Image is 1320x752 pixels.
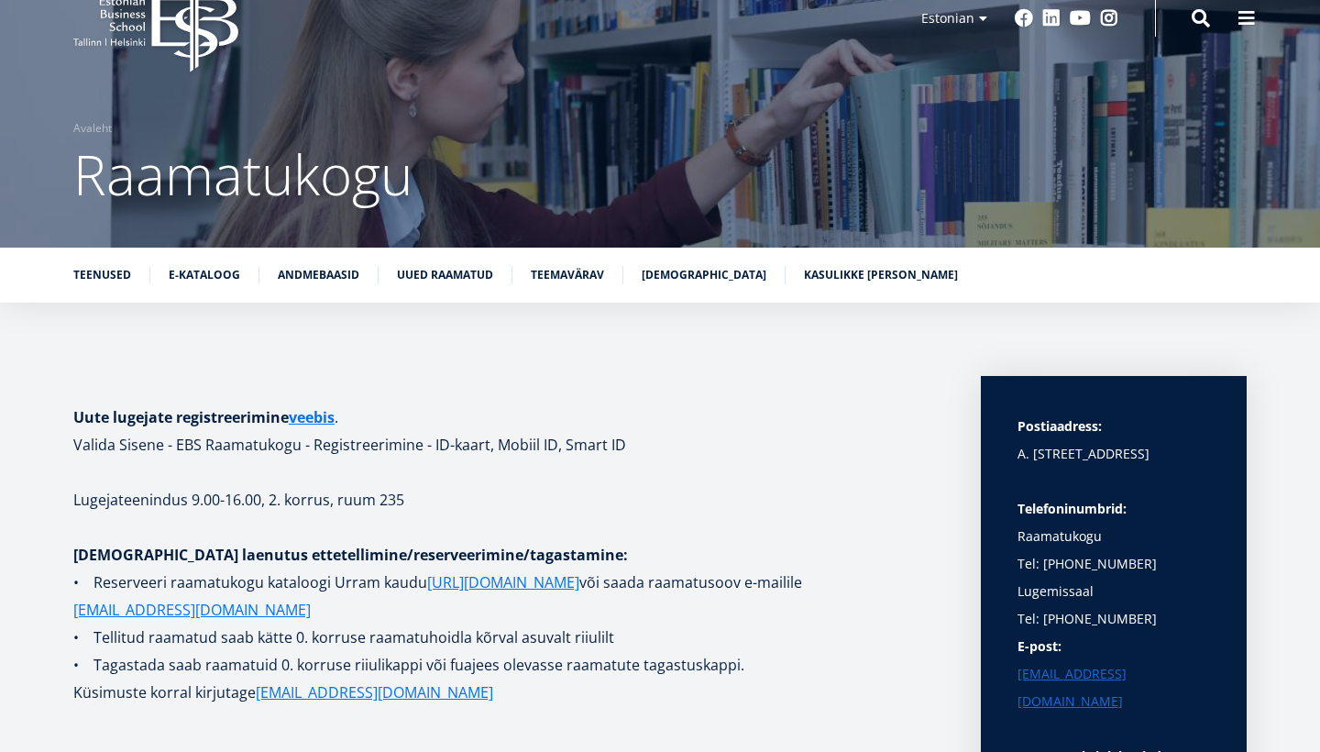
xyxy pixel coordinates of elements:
[1017,417,1102,435] strong: Postiaadress:
[397,266,493,284] a: Uued raamatud
[531,266,604,284] a: Teemavärav
[1017,495,1210,550] p: Raamatukogu
[73,624,944,651] p: • Tellitud raamatud saab kätte 0. korruse raamatuhoidla kõrval asuvalt riiulilt
[73,596,311,624] a: [EMAIL_ADDRESS][DOMAIN_NAME]
[73,651,944,679] p: • Tagastada saab raamatuid 0. korruse riiulikappi või fuajees olevasse raamatute tagastuskappi.
[642,266,766,284] a: [DEMOGRAPHIC_DATA]
[804,266,958,284] a: Kasulikke [PERSON_NAME]
[73,679,944,706] p: Küsimuste korral kirjutage
[73,407,335,427] strong: Uute lugejate registreerimine
[73,119,112,138] a: Avaleht
[1017,500,1127,517] strong: Telefoninumbrid:
[1017,440,1210,468] p: A. [STREET_ADDRESS]
[278,266,359,284] a: Andmebaasid
[289,404,335,431] a: veebis
[73,569,944,624] p: • Reserveeri raamatukogu kataloogi Urram kaudu või saada raamatusoov e-mailile
[1015,9,1033,28] a: Facebook
[73,486,944,514] p: Lugejateenindus 9.00-16.00, 2. korrus, ruum 235
[1017,637,1061,655] strong: E-post:
[1017,605,1210,633] p: Tel: [PHONE_NUMBER]
[1070,9,1091,28] a: Youtube
[73,545,628,565] strong: [DEMOGRAPHIC_DATA] laenutus ettetellimine/reserveerimine/tagastamine:
[1017,550,1210,605] p: Tel: [PHONE_NUMBER] Lugemissaal
[1017,660,1210,715] a: [EMAIL_ADDRESS][DOMAIN_NAME]
[256,679,493,706] a: [EMAIL_ADDRESS][DOMAIN_NAME]
[73,404,944,459] h1: . Valida Sisene - EBS Raamatukogu - Registreerimine - ID-kaart, Mobiil ID, Smart ID
[73,137,412,212] span: Raamatukogu
[427,569,579,596] a: [URL][DOMAIN_NAME]
[1100,9,1118,28] a: Instagram
[169,266,240,284] a: E-kataloog
[73,266,131,284] a: Teenused
[1042,9,1061,28] a: Linkedin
